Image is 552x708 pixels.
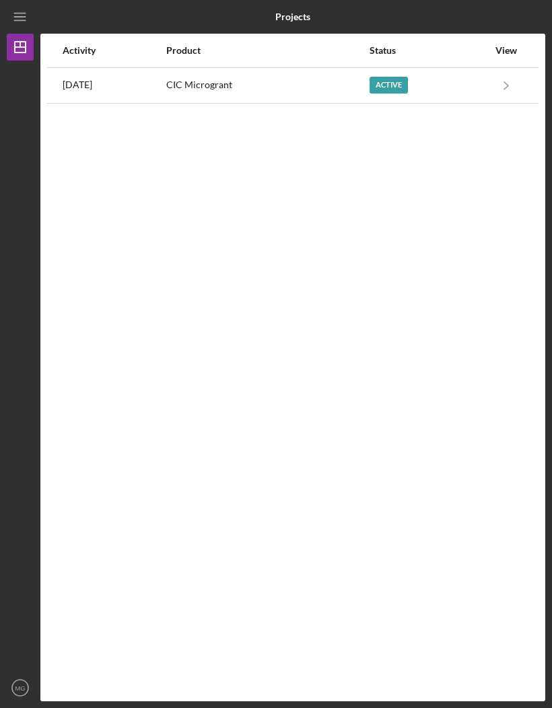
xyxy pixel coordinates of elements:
[63,45,165,56] div: Activity
[275,11,310,22] b: Projects
[166,45,368,56] div: Product
[7,674,34,701] button: MG
[370,45,488,56] div: Status
[370,77,408,94] div: Active
[166,69,368,102] div: CIC Microgrant
[15,684,25,692] text: MG
[489,45,523,56] div: View
[63,79,92,90] time: 2025-09-25 18:39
